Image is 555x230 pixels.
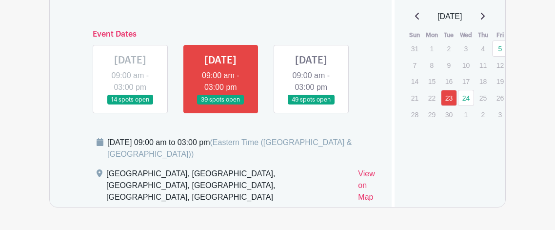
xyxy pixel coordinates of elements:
p: 22 [424,90,440,105]
p: 2 [441,41,457,56]
p: 3 [492,107,508,122]
th: Tue [440,30,457,40]
p: 3 [458,41,474,56]
a: 23 [441,90,457,106]
span: [DATE] [437,11,462,22]
p: 31 [407,41,423,56]
p: 11 [475,58,491,73]
th: Sun [406,30,423,40]
div: [GEOGRAPHIC_DATA], [GEOGRAPHIC_DATA], [GEOGRAPHIC_DATA], [GEOGRAPHIC_DATA], [GEOGRAPHIC_DATA], [G... [106,168,350,207]
p: 1 [458,107,474,122]
a: View on Map [358,168,379,207]
p: 26 [492,90,508,105]
span: (Eastern Time ([GEOGRAPHIC_DATA] & [GEOGRAPHIC_DATA])) [107,138,352,158]
p: 16 [441,74,457,89]
p: 7 [407,58,423,73]
p: 2 [475,107,491,122]
p: 14 [407,74,423,89]
p: 30 [441,107,457,122]
a: 24 [458,90,474,106]
th: Wed [457,30,475,40]
th: Fri [492,30,509,40]
th: Mon [423,30,440,40]
p: 18 [475,74,491,89]
p: 21 [407,90,423,105]
h6: Event Dates [85,30,357,39]
p: 17 [458,74,474,89]
p: 25 [475,90,491,105]
div: [DATE] 09:00 am to 03:00 pm [107,137,380,160]
p: 8 [424,58,440,73]
p: 10 [458,58,474,73]
p: 28 [407,107,423,122]
p: 15 [424,74,440,89]
p: 12 [492,58,508,73]
th: Thu [475,30,492,40]
a: 5 [492,41,508,57]
p: 29 [424,107,440,122]
p: 1 [424,41,440,56]
p: 4 [475,41,491,56]
p: 19 [492,74,508,89]
p: 9 [441,58,457,73]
